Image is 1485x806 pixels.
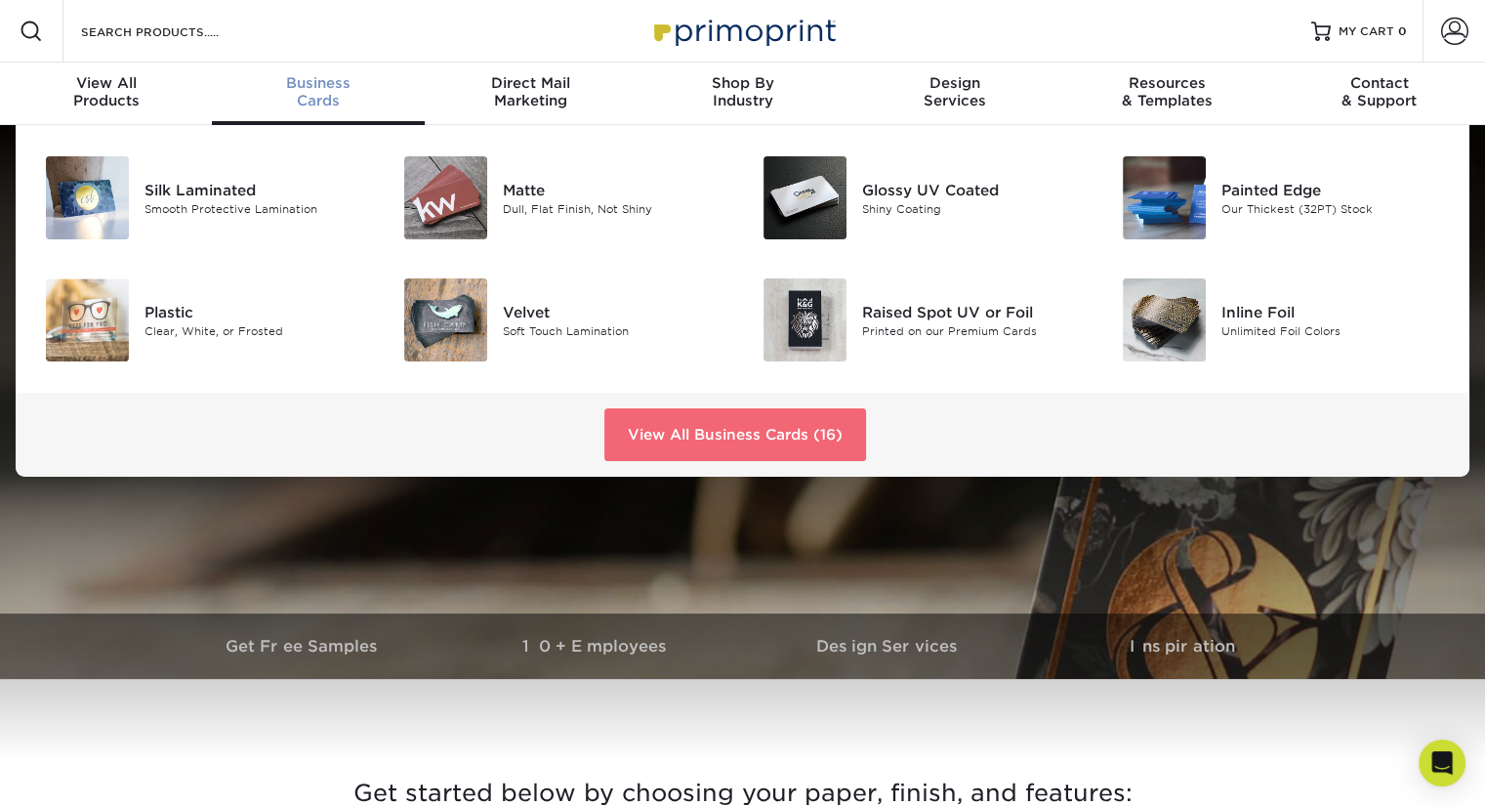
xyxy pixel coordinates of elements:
div: Open Intercom Messenger [1419,740,1465,786]
div: Unlimited Foil Colors [1221,322,1446,339]
a: View All Business Cards (16) [604,408,866,461]
div: Marketing [425,74,637,109]
input: SEARCH PRODUCTS..... [79,20,269,43]
span: Design [848,74,1060,92]
a: BusinessCards [212,63,424,125]
a: Plastic Business Cards Plastic Clear, White, or Frosted [39,271,369,369]
div: Printed on our Premium Cards [862,322,1087,339]
a: Raised Spot UV or Foil Business Cards Raised Spot UV or Foil Printed on our Premium Cards [758,271,1088,369]
span: Resources [1060,74,1272,92]
a: Velvet Business Cards Velvet Soft Touch Lamination [398,271,728,369]
span: 0 [1398,24,1407,38]
img: Plastic Business Cards [46,278,129,361]
div: Smooth Protective Lamination [144,200,369,217]
div: Glossy UV Coated [862,179,1087,200]
span: Business [212,74,424,92]
a: Resources& Templates [1060,63,1272,125]
img: Painted Edge Business Cards [1123,156,1206,239]
div: & Templates [1060,74,1272,109]
img: Matte Business Cards [404,156,487,239]
div: Plastic [144,301,369,322]
div: Painted Edge [1221,179,1446,200]
div: Soft Touch Lamination [503,322,727,339]
div: Matte [503,179,727,200]
span: Contact [1273,74,1485,92]
span: Shop By [637,74,848,92]
iframe: Google Customer Reviews [5,746,166,799]
div: Cards [212,74,424,109]
div: Inline Foil [1221,301,1446,322]
img: Velvet Business Cards [404,278,487,361]
div: Services [848,74,1060,109]
img: Inline Foil Business Cards [1123,278,1206,361]
div: Silk Laminated [144,179,369,200]
div: Shiny Coating [862,200,1087,217]
a: Shop ByIndustry [637,63,848,125]
img: Glossy UV Coated Business Cards [763,156,846,239]
a: Silk Laminated Business Cards Silk Laminated Smooth Protective Lamination [39,148,369,247]
div: Velvet [503,301,727,322]
div: Raised Spot UV or Foil [862,301,1087,322]
div: Industry [637,74,848,109]
a: Painted Edge Business Cards Painted Edge Our Thickest (32PT) Stock [1116,148,1446,247]
a: Glossy UV Coated Business Cards Glossy UV Coated Shiny Coating [758,148,1088,247]
div: Our Thickest (32PT) Stock [1221,200,1446,217]
a: Direct MailMarketing [425,63,637,125]
img: Raised Spot UV or Foil Business Cards [763,278,846,361]
span: Direct Mail [425,74,637,92]
img: Primoprint [645,10,841,52]
div: Clear, White, or Frosted [144,322,369,339]
a: DesignServices [848,63,1060,125]
a: Inline Foil Business Cards Inline Foil Unlimited Foil Colors [1116,271,1446,369]
div: & Support [1273,74,1485,109]
a: Matte Business Cards Matte Dull, Flat Finish, Not Shiny [398,148,728,247]
img: Silk Laminated Business Cards [46,156,129,239]
span: MY CART [1339,23,1394,40]
a: Contact& Support [1273,63,1485,125]
div: Dull, Flat Finish, Not Shiny [503,200,727,217]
